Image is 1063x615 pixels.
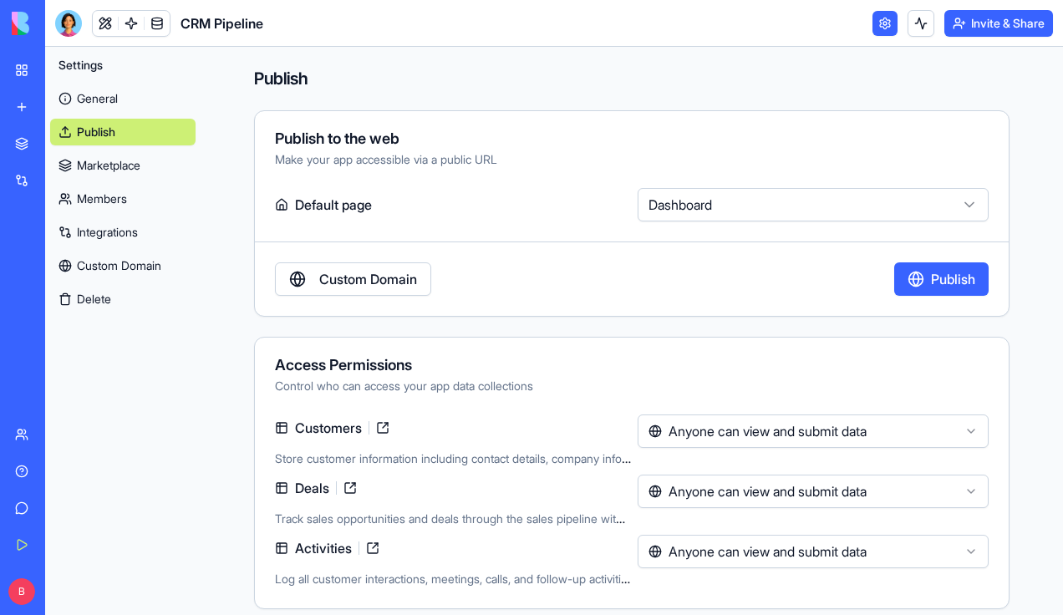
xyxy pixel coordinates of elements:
button: Invite & Share [944,10,1053,37]
span: Settings [58,57,103,74]
div: Publish to the web [275,131,989,146]
img: logo [12,12,115,35]
a: General [50,85,196,112]
span: Deals [288,478,336,498]
span: Log all customer interactions, meetings, calls, and follow-up activities to maintain a complete c... [275,570,876,587]
div: Make your app accessible via a public URL [275,151,989,168]
a: Custom Domain [50,252,196,279]
h4: Publish [254,67,1010,90]
a: Integrations [50,219,196,246]
button: Delete [50,286,196,313]
a: Custom Domain [275,262,431,296]
span: Store customer information including contact details, company info, and relationship status for c... [275,450,1035,466]
div: Control who can access your app data collections [275,378,989,394]
a: Members [50,186,196,212]
div: Access Permissions [275,358,989,373]
label: Default page [275,188,631,221]
span: Track sales opportunities and deals through the sales pipeline with stages, values, and expected ... [275,510,839,526]
button: Settings [50,52,196,79]
a: Marketplace [50,152,196,179]
a: Publish [50,119,196,145]
span: B [8,578,35,605]
button: Publish [894,262,989,296]
span: Customers [288,418,369,438]
span: CRM Pipeline [181,13,263,33]
span: Activities [288,538,359,558]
